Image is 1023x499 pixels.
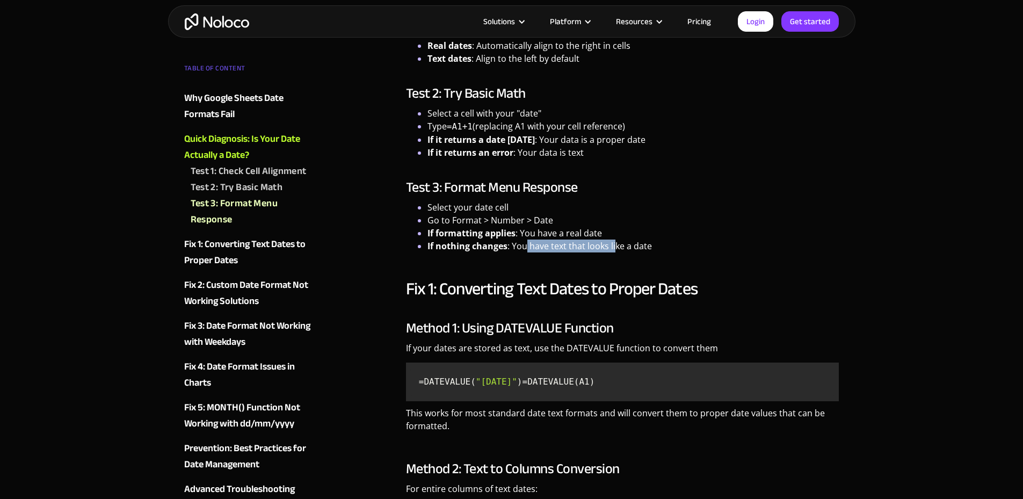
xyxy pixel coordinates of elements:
span: =DATEVALUE( [419,377,476,387]
a: Fix 2: Custom Date Format Not Working Solutions [184,277,314,309]
li: Type (replacing A1 with your cell reference) [427,120,839,133]
h2: Fix 1: Converting Text Dates to Proper Dates [406,278,839,300]
p: This works for most standard date text formats and will convert them to proper date values that c... [406,407,839,440]
li: : Align to the left by default [427,52,839,65]
strong: If nothing changes [427,240,507,252]
div: Test 2: Try Basic Math [191,179,283,196]
strong: Real dates [427,40,472,52]
div: Test 1: Check Cell Alignment [191,163,307,179]
strong: Text dates [427,53,471,64]
li: : Your data is a proper date [427,133,839,146]
div: Platform [550,15,581,28]
h3: Test 2: Try Basic Math [406,85,839,102]
strong: If it returns an error [427,147,513,158]
li: : You have text that looks like a date [427,240,839,252]
h3: Method 2: Text to Columns Conversion [406,461,839,477]
a: Fix 3: Date Format Not Working with Weekdays [184,318,314,350]
a: Test 2: Try Basic Math [191,179,314,196]
a: Fix 1: Converting Text Dates to Proper Dates [184,236,314,269]
div: Resources [616,15,652,28]
a: Fix 4: Date Format Issues in Charts [184,359,314,391]
div: TABLE OF CONTENT [184,60,314,82]
li: : Your data is text [427,146,839,159]
div: Solutions [470,15,536,28]
li: : You have a real date [427,227,839,240]
div: Resources [603,15,674,28]
code: =DATEVALUE(A1) [410,367,835,397]
span: ) [517,377,523,387]
a: Get started [781,11,839,32]
h3: Method 1: Using DATEVALUE Function [406,320,839,336]
a: home [185,13,249,30]
strong: If formatting applies [427,227,516,239]
p: If your dates are stored as text, use the DATEVALUE function to convert them [406,342,839,363]
li: Select a cell with your "date" [427,107,839,120]
a: Test 3: Format Menu Response [191,196,314,228]
li: Go to Format > Number > Date [427,214,839,227]
a: Fix 5: MONTH() Function Not Working with dd/mm/yyyy [184,400,314,432]
a: Quick Diagnosis: Is Your Date Actually a Date? [184,131,314,163]
a: Test 1: Check Cell Alignment [191,163,314,179]
code: =A1+1 [447,121,473,132]
li: Select your date cell [427,201,839,214]
li: : Automatically align to the right in cells [427,39,839,52]
span: "[DATE]" [476,377,517,387]
a: Prevention: Best Practices for Date Management [184,440,314,473]
a: Pricing [674,15,724,28]
div: Platform [536,15,603,28]
h3: Test 3: Format Menu Response [406,179,839,196]
strong: If it returns a date [DATE] [427,134,535,146]
a: Why Google Sheets Date Formats Fail [184,90,314,122]
a: Login [738,11,773,32]
div: Solutions [483,15,515,28]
